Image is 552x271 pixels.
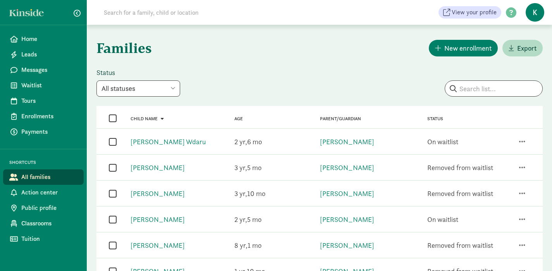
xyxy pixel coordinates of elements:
[247,189,265,198] span: 10
[3,231,84,247] a: Tuition
[21,172,77,182] span: All families
[131,241,185,250] a: [PERSON_NAME]
[21,34,77,44] span: Home
[320,116,361,121] a: Parent/Guardian
[96,68,180,77] label: Status
[21,50,77,59] span: Leads
[427,136,458,147] div: On waitlist
[234,241,248,250] span: 8
[234,215,247,224] span: 2
[320,241,374,250] a: [PERSON_NAME]
[234,116,243,121] a: Age
[131,116,158,121] span: Child name
[21,203,77,213] span: Public profile
[427,214,458,225] div: On waitlist
[234,189,247,198] span: 3
[247,215,261,224] span: 5
[234,163,247,172] span: 3
[502,40,543,56] button: Export
[427,162,493,173] div: Removed from waitlist
[3,216,84,231] a: Classrooms
[445,81,542,96] input: Search list...
[21,65,77,75] span: Messages
[320,137,374,146] a: [PERSON_NAME]
[526,3,544,22] span: K
[452,8,497,17] span: View your profile
[3,93,84,109] a: Tours
[439,6,501,19] a: View your profile
[131,189,185,198] a: [PERSON_NAME]
[3,185,84,200] a: Action center
[517,43,537,53] span: Export
[99,5,316,20] input: Search for a family, child or location
[429,40,498,56] button: New enrollment
[21,96,77,106] span: Tours
[513,234,552,271] iframe: Chat Widget
[131,163,185,172] a: [PERSON_NAME]
[3,31,84,47] a: Home
[248,241,261,250] span: 1
[131,116,164,121] a: Child name
[3,169,84,185] a: All families
[427,188,493,199] div: Removed from waitlist
[234,137,247,146] span: 2
[427,116,443,121] span: Status
[320,163,374,172] a: [PERSON_NAME]
[3,47,84,62] a: Leads
[21,188,77,197] span: Action center
[131,137,206,146] a: [PERSON_NAME] Wdaru
[247,163,261,172] span: 5
[21,219,77,228] span: Classrooms
[21,112,77,121] span: Enrollments
[21,234,77,244] span: Tuition
[320,215,374,224] a: [PERSON_NAME]
[427,240,493,251] div: Removed from waitlist
[3,78,84,93] a: Waitlist
[96,34,318,62] h1: Families
[320,189,374,198] a: [PERSON_NAME]
[247,137,262,146] span: 6
[3,124,84,140] a: Payments
[21,127,77,136] span: Payments
[21,81,77,90] span: Waitlist
[444,43,492,53] span: New enrollment
[3,62,84,78] a: Messages
[3,109,84,124] a: Enrollments
[3,200,84,216] a: Public profile
[131,215,185,224] a: [PERSON_NAME]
